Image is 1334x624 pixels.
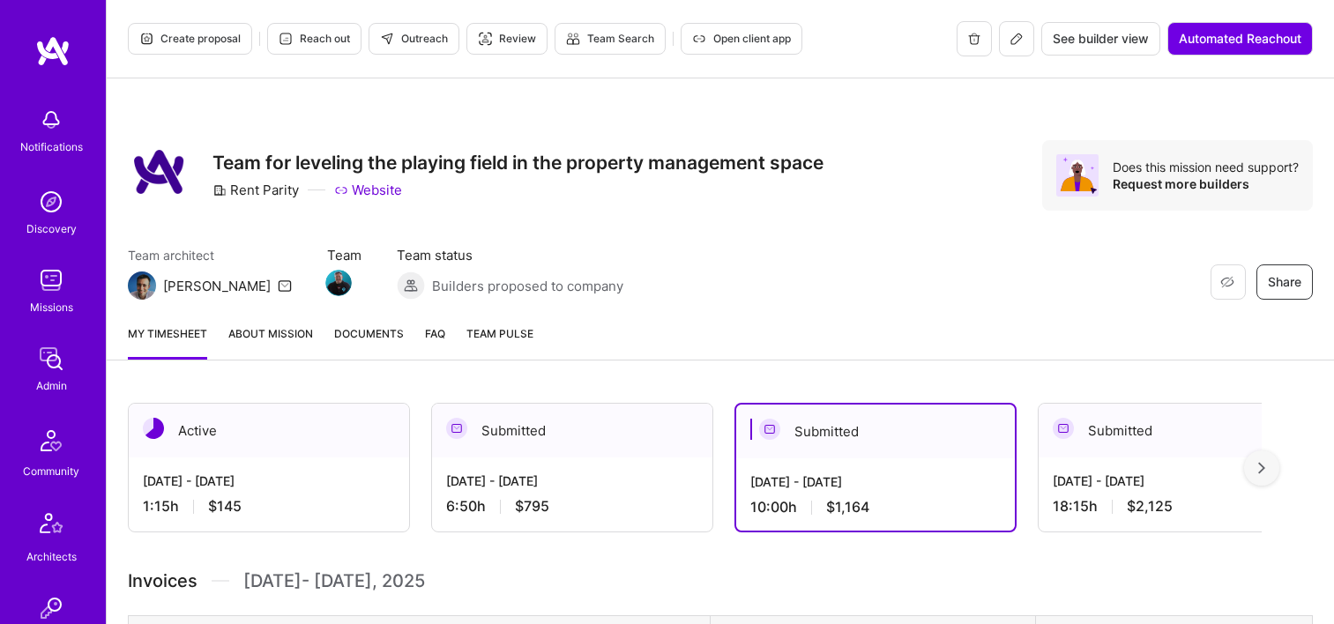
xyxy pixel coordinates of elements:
[243,568,425,594] span: [DATE] - [DATE] , 2025
[397,246,623,264] span: Team status
[129,404,409,457] div: Active
[1256,264,1313,300] button: Share
[1053,30,1149,48] span: See builder view
[212,568,229,594] img: Divider
[466,23,548,55] button: Review
[1127,497,1173,516] span: $2,125
[1053,497,1305,516] div: 18:15 h
[1056,154,1099,197] img: Avatar
[36,376,67,395] div: Admin
[34,341,69,376] img: admin teamwork
[143,497,395,516] div: 1:15 h
[478,32,492,46] i: icon Targeter
[334,324,404,360] a: Documents
[566,31,654,47] span: Team Search
[20,137,83,156] div: Notifications
[212,181,299,199] div: Rent Parity
[1268,273,1301,291] span: Share
[478,31,536,47] span: Review
[26,219,77,238] div: Discovery
[750,472,1001,491] div: [DATE] - [DATE]
[1113,175,1299,192] div: Request more builders
[26,547,77,566] div: Architects
[1053,472,1305,490] div: [DATE] - [DATE]
[432,404,712,457] div: Submitted
[759,419,780,440] img: Submitted
[515,497,549,516] span: $795
[1179,30,1301,48] span: Automated Reachout
[34,184,69,219] img: discovery
[425,324,445,360] a: FAQ
[30,420,72,462] img: Community
[128,23,252,55] button: Create proposal
[212,183,227,197] i: icon CompanyGray
[369,23,459,55] button: Outreach
[30,505,72,547] img: Architects
[334,181,402,199] a: Website
[128,271,156,300] img: Team Architect
[446,418,467,439] img: Submitted
[278,279,292,293] i: icon Mail
[334,324,404,343] span: Documents
[1220,275,1234,289] i: icon EyeClosed
[1258,462,1265,474] img: right
[143,418,164,439] img: Active
[128,246,292,264] span: Team architect
[23,462,79,480] div: Community
[35,35,71,67] img: logo
[34,263,69,298] img: teamwork
[128,140,191,204] img: Company Logo
[397,271,425,300] img: Builders proposed to company
[143,472,395,490] div: [DATE] - [DATE]
[446,497,698,516] div: 6:50 h
[446,472,698,490] div: [DATE] - [DATE]
[327,246,361,264] span: Team
[128,568,197,594] span: Invoices
[128,324,207,360] a: My timesheet
[466,324,533,360] a: Team Pulse
[228,324,313,360] a: About Mission
[139,31,241,47] span: Create proposal
[736,405,1015,458] div: Submitted
[692,31,791,47] span: Open client app
[34,102,69,137] img: bell
[267,23,361,55] button: Reach out
[30,298,73,316] div: Missions
[1039,404,1319,457] div: Submitted
[1113,159,1299,175] div: Does this mission need support?
[327,268,350,298] a: Team Member Avatar
[139,32,153,46] i: icon Proposal
[1053,418,1074,439] img: Submitted
[826,498,869,516] span: $1,164
[163,277,271,295] div: [PERSON_NAME]
[555,23,666,55] button: Team Search
[432,277,623,295] span: Builders proposed to company
[325,270,352,296] img: Team Member Avatar
[466,327,533,340] span: Team Pulse
[1041,22,1160,56] button: See builder view
[380,31,448,47] span: Outreach
[681,23,802,55] button: Open client app
[212,152,824,174] h3: Team for leveling the playing field in the property management space
[208,497,242,516] span: $145
[1167,22,1313,56] button: Automated Reachout
[279,31,350,47] span: Reach out
[750,498,1001,516] div: 10:00 h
